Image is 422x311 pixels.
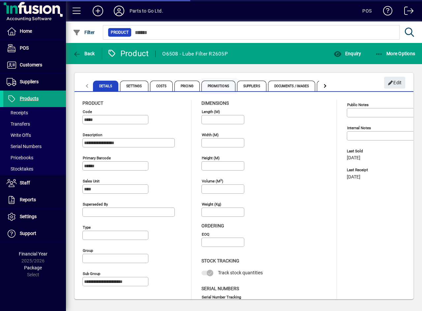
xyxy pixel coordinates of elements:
[83,202,108,207] mat-label: Superseded by
[19,251,47,256] span: Financial Year
[3,130,66,141] a: Write Offs
[201,223,224,228] span: Ordering
[3,192,66,208] a: Reports
[20,45,29,51] span: POS
[3,225,66,242] a: Support
[202,109,220,114] mat-label: Length (m)
[83,248,93,253] mat-label: Group
[20,197,36,202] span: Reports
[73,30,95,35] span: Filter
[7,166,33,172] span: Stocktakes
[130,6,163,16] div: Parts to Go Ltd.
[268,81,316,91] span: Documents / Images
[20,28,32,34] span: Home
[201,100,229,106] span: Dimensions
[202,179,223,183] mat-label: Volume (m )
[66,48,102,59] app-page-header-button: Back
[93,81,118,91] span: Details
[7,155,33,160] span: Pricebooks
[111,29,129,36] span: Product
[7,110,28,115] span: Receipts
[374,48,417,59] button: More Options
[362,6,372,16] div: POS
[237,81,266,91] span: Suppliers
[83,179,100,183] mat-label: Sales unit
[20,180,30,185] span: Staff
[334,51,361,56] span: Enquiry
[3,74,66,90] a: Suppliers
[3,118,66,130] a: Transfers
[87,5,108,17] button: Add
[347,102,369,107] mat-label: Public Notes
[388,77,402,88] span: Edit
[82,100,103,106] span: Product
[20,231,36,236] span: Support
[3,57,66,73] a: Customers
[202,232,209,237] mat-label: EOQ
[3,152,66,163] a: Pricebooks
[399,1,414,23] a: Logout
[201,258,239,263] span: Stock Tracking
[347,126,371,130] mat-label: Internal Notes
[3,175,66,191] a: Staff
[20,62,42,67] span: Customers
[7,133,31,138] span: Write Offs
[201,286,239,291] span: Serial Numbers
[317,81,354,91] span: Custom Fields
[7,121,30,127] span: Transfers
[174,81,200,91] span: Pricing
[150,81,173,91] span: Costs
[347,155,360,161] span: [DATE]
[3,141,66,152] a: Serial Numbers
[201,81,235,91] span: Promotions
[202,133,219,137] mat-label: Width (m)
[20,79,39,84] span: Suppliers
[83,271,100,276] mat-label: Sub group
[347,175,360,180] span: [DATE]
[202,156,220,160] mat-label: Height (m)
[3,163,66,175] a: Stocktakes
[375,51,415,56] span: More Options
[3,23,66,40] a: Home
[202,294,241,299] mat-label: Serial Number tracking
[378,1,393,23] a: Knowledge Base
[71,26,97,38] button: Filter
[384,77,405,89] button: Edit
[71,48,97,59] button: Back
[108,5,130,17] button: Profile
[83,109,92,114] mat-label: Code
[83,156,111,160] mat-label: Primary barcode
[162,49,228,59] div: O6508 - Lube Filter R2605P
[218,270,263,275] span: Track stock quantities
[220,178,222,181] sup: 3
[120,81,148,91] span: Settings
[83,133,102,137] mat-label: Description
[3,209,66,225] a: Settings
[20,96,39,101] span: Products
[83,225,91,230] mat-label: Type
[3,40,66,57] a: POS
[107,48,149,59] div: Product
[24,265,42,270] span: Package
[3,107,66,118] a: Receipts
[20,214,37,219] span: Settings
[202,202,221,207] mat-label: Weight (Kg)
[73,51,95,56] span: Back
[332,48,363,59] button: Enquiry
[7,144,42,149] span: Serial Numbers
